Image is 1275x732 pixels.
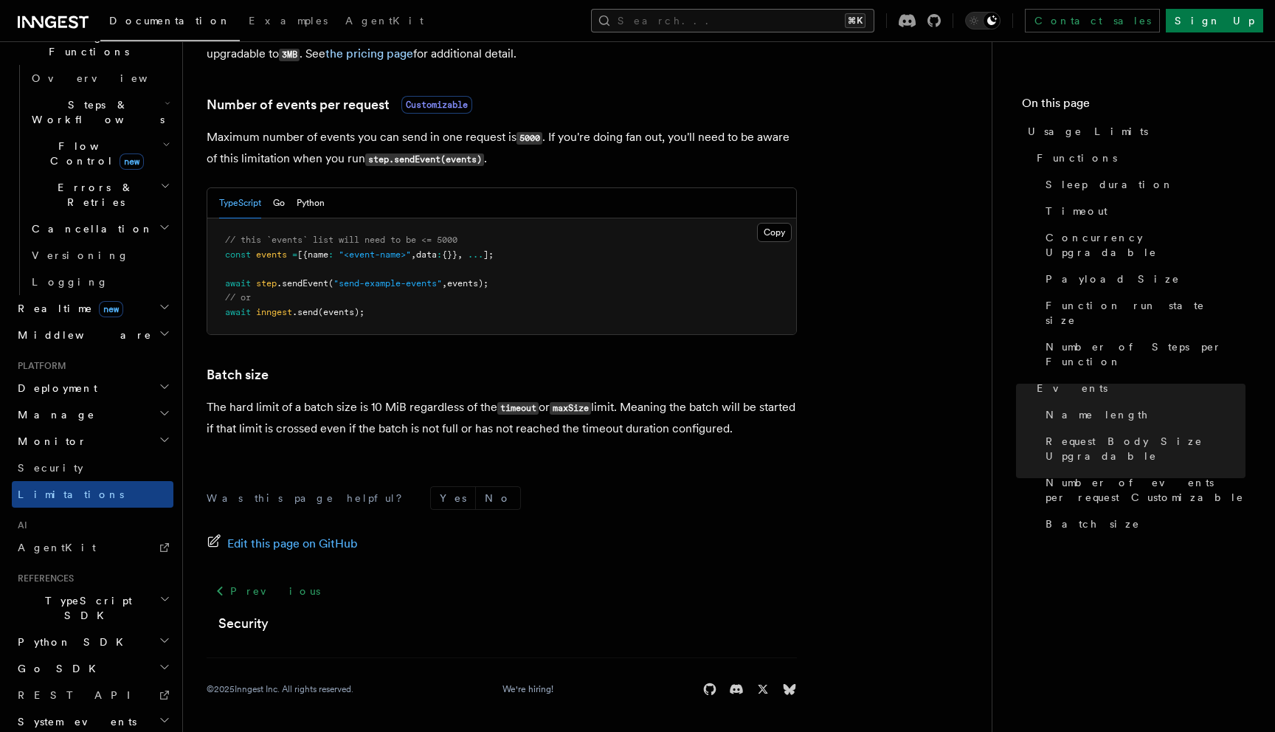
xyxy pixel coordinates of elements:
a: Overview [26,65,173,91]
button: Steps & Workflows [26,91,173,133]
a: Security [12,455,173,481]
span: Monitor [12,434,87,449]
button: Middleware [12,322,173,348]
p: Maximum number of events you can send in one request is . If you're doing fan out, you'll need to... [207,127,797,170]
kbd: ⌘K [845,13,865,28]
span: Limitations [18,488,124,500]
span: : [328,249,334,260]
span: Functions [1037,151,1117,165]
a: Sign Up [1166,9,1263,32]
span: // or [225,292,251,303]
a: AgentKit [336,4,432,40]
button: Inngest Functions [12,24,173,65]
span: Payload Size [1046,272,1180,286]
span: Steps & Workflows [26,97,165,127]
span: AgentKit [345,15,424,27]
span: step [256,278,277,289]
a: the pricing page [325,46,413,61]
span: Overview [32,72,184,84]
a: Documentation [100,4,240,41]
a: Security [218,613,269,634]
span: TypeScript SDK [12,593,159,623]
button: Cancellation [26,215,173,242]
span: Customizable [401,96,472,114]
span: "<event-name>" [339,249,411,260]
button: Flow Controlnew [26,133,173,174]
button: Python SDK [12,629,173,655]
span: Security [18,462,83,474]
span: Go SDK [12,661,105,676]
button: Yes [431,487,475,509]
a: Name length [1040,401,1245,428]
span: const [225,249,251,260]
a: REST API [12,682,173,708]
span: Logging [32,276,108,288]
code: step.sendEvent(events) [365,153,484,166]
button: TypeScript [219,188,261,218]
span: , [442,278,447,289]
button: Toggle dark mode [965,12,1001,30]
code: 3MB [279,49,300,61]
span: Realtime [12,301,123,316]
p: The maximum event payload size is dependent on your billing plan. The default on the Free Tier is... [207,22,797,65]
a: Sleep duration [1040,171,1245,198]
span: new [99,301,123,317]
a: Number of Steps per Function [1040,334,1245,375]
code: timeout [497,402,539,415]
a: Edit this page on GitHub [207,534,358,554]
a: Number of events per requestCustomizable [207,94,472,115]
span: Concurrency Upgradable [1046,230,1245,260]
a: Events [1031,375,1245,401]
span: Request Body Size Upgradable [1046,434,1245,463]
span: Middleware [12,328,152,342]
span: Usage Limits [1028,124,1148,139]
button: Python [297,188,325,218]
a: Batch size [1040,511,1245,537]
span: Deployment [12,381,97,396]
button: Search...⌘K [591,9,874,32]
span: ( [328,278,334,289]
span: References [12,573,74,584]
a: Logging [26,269,173,295]
span: , [411,249,416,260]
span: (events); [318,307,364,317]
span: .sendEvent [277,278,328,289]
a: Timeout [1040,198,1245,224]
a: Usage Limits [1022,118,1245,145]
a: Contact sales [1025,9,1160,32]
span: : [437,249,442,260]
span: Timeout [1046,204,1108,218]
span: new [120,153,144,170]
span: Number of Steps per Function [1046,339,1245,369]
span: ]; [483,249,494,260]
span: "send-example-events" [334,278,442,289]
a: Payload Size [1040,266,1245,292]
code: 5000 [516,132,542,145]
a: Functions [1031,145,1245,171]
span: [{name [297,249,328,260]
span: events [256,249,287,260]
a: Concurrency Upgradable [1040,224,1245,266]
span: System events [12,714,137,729]
span: Python SDK [12,635,132,649]
span: AgentKit [18,542,96,553]
button: Go [273,188,285,218]
span: Examples [249,15,328,27]
span: Manage [12,407,95,422]
span: , [457,249,463,260]
span: Versioning [32,249,129,261]
span: Errors & Retries [26,180,160,210]
button: Monitor [12,428,173,455]
a: Request Body Size Upgradable [1040,428,1245,469]
span: await [225,307,251,317]
a: Number of events per request Customizable [1040,469,1245,511]
span: events); [447,278,488,289]
a: Versioning [26,242,173,269]
span: inngest [256,307,292,317]
code: maxSize [550,402,591,415]
button: Deployment [12,375,173,401]
span: Documentation [109,15,231,27]
p: Was this page helpful? [207,491,412,505]
button: No [476,487,520,509]
span: Number of events per request Customizable [1046,475,1245,505]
